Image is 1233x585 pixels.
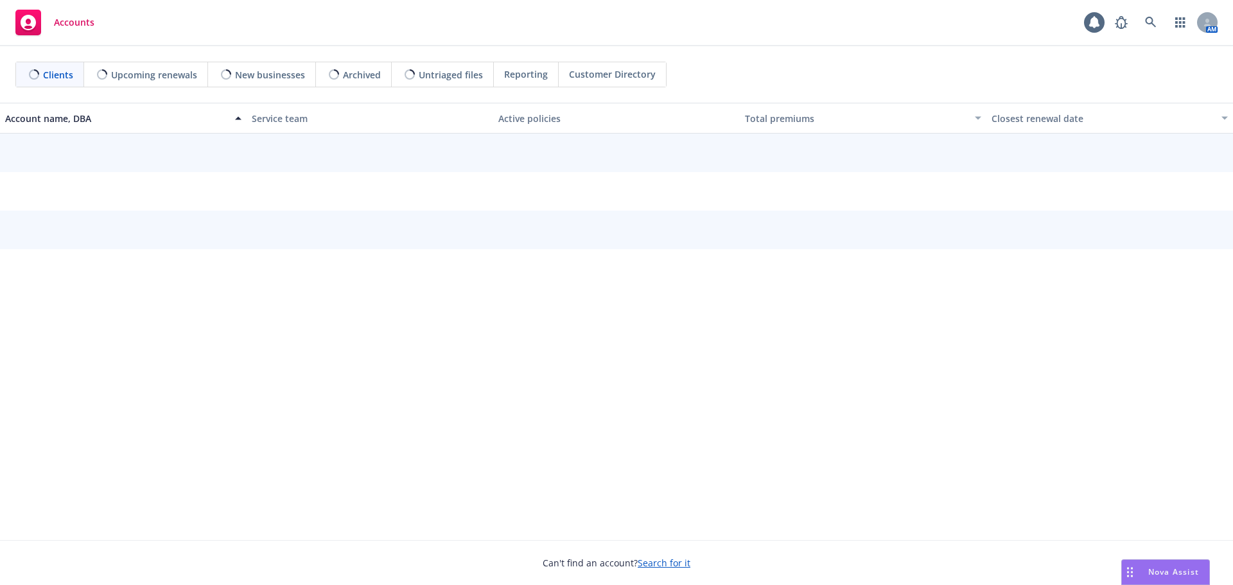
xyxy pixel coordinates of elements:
a: Report a Bug [1108,10,1134,35]
span: Reporting [504,67,548,81]
div: Drag to move [1122,560,1138,584]
a: Search [1138,10,1164,35]
a: Switch app [1167,10,1193,35]
div: Active policies [498,112,735,125]
div: Closest renewal date [992,112,1214,125]
span: Customer Directory [569,67,656,81]
span: Archived [343,68,381,82]
button: Closest renewal date [986,103,1233,134]
button: Service team [247,103,493,134]
span: Untriaged files [419,68,483,82]
span: Accounts [54,17,94,28]
div: Service team [252,112,488,125]
span: Can't find an account? [543,556,690,570]
button: Nova Assist [1121,559,1210,585]
a: Search for it [638,557,690,569]
button: Total premiums [740,103,986,134]
div: Total premiums [745,112,967,125]
span: Clients [43,68,73,82]
a: Accounts [10,4,100,40]
span: New businesses [235,68,305,82]
button: Active policies [493,103,740,134]
div: Account name, DBA [5,112,227,125]
span: Nova Assist [1148,566,1199,577]
span: Upcoming renewals [111,68,197,82]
